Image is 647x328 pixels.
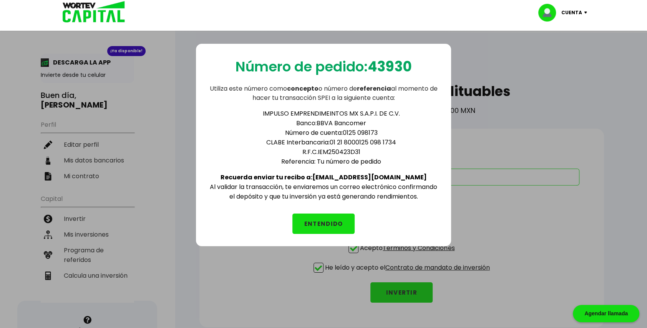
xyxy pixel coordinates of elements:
[208,84,439,103] p: Utiliza este número como o número de al momento de hacer tu transacción SPEI a la siguiente cuenta:
[538,4,561,22] img: profile-image
[561,7,582,18] p: Cuenta
[573,305,639,322] div: Agendar llamada
[224,109,439,118] li: IMPULSO EMPRENDIMEINTOS MX S.A.P.I. DE C.V.
[224,157,439,166] li: Referencia: Tu número de pedido
[224,147,439,157] li: R.F.C. IEM250423D31
[224,118,439,128] li: Banco: BBVA Bancomer
[582,12,592,14] img: icon-down
[208,103,439,201] div: Al validar la transacción, te enviaremos un correo electrónico confirmando el depósito y que tu i...
[287,84,319,93] b: concepto
[224,128,439,137] li: Número de cuenta: 0125 098173
[221,173,427,182] b: Recuerda enviar tu recibo a: [EMAIL_ADDRESS][DOMAIN_NAME]
[236,56,412,77] p: Número de pedido:
[368,57,412,76] b: 43930
[357,84,391,93] b: referencia
[292,214,355,234] button: ENTENDIDO
[224,137,439,147] li: CLABE Interbancaria: 01 21 8000125 098 1734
